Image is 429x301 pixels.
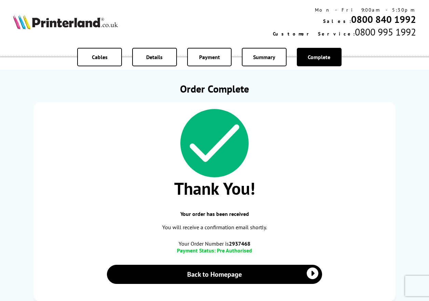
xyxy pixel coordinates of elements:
span: Thank You! [40,177,389,200]
span: Summary [253,54,275,60]
div: Mon - Fri 9:00am - 5:30pm [273,7,416,13]
span: Payment Status: [177,247,216,254]
a: 0800 840 1992 [351,13,416,26]
b: 2937468 [229,240,250,247]
span: Your Order Number is [40,240,389,247]
span: Your order has been received [40,210,389,217]
span: 0800 995 1992 [355,26,416,38]
span: Sales: [323,18,351,24]
span: Pre Authorised [217,247,252,254]
a: Back to Homepage [107,265,322,284]
span: Customer Service: [273,31,355,37]
span: Complete [308,54,330,60]
img: Printerland Logo [13,14,118,29]
p: You will receive a confirmation email shortly. [40,223,389,232]
span: Details [146,54,163,60]
span: Cables [92,54,108,60]
h1: Order Complete [33,82,396,95]
span: Payment [199,54,220,60]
